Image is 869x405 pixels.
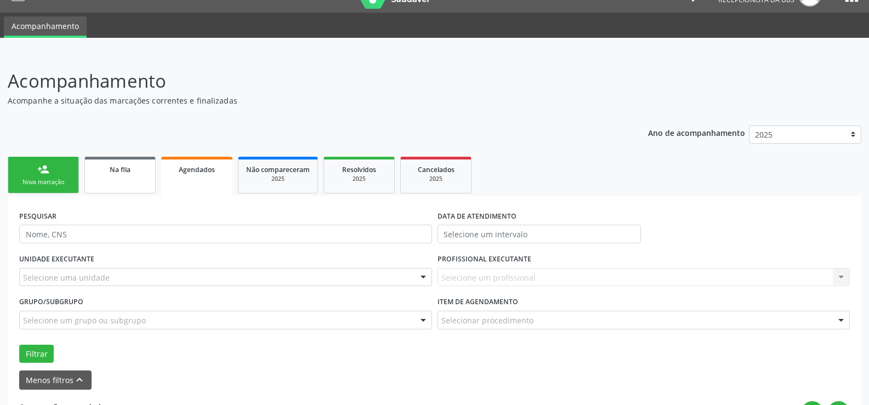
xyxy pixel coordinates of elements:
span: Selecione um grupo ou subgrupo [23,315,146,326]
span: Cancelados [418,165,455,174]
button: Menos filtroskeyboard_arrow_up [19,370,92,390]
span: Selecione uma unidade [23,272,110,283]
p: Acompanhe a situação das marcações correntes e finalizadas [8,95,605,106]
span: Agendados [179,165,215,174]
label: PESQUISAR [19,208,56,225]
div: 2025 [332,175,387,183]
i: keyboard_arrow_up [73,374,86,386]
p: Ano de acompanhamento [648,126,745,139]
a: Acompanhamento [4,16,87,38]
div: 2025 [408,175,463,183]
div: 2025 [246,175,310,183]
div: Nova marcação [16,178,71,186]
span: Na fila [110,165,130,174]
label: Item de agendamento [438,294,518,311]
div: person_add [37,163,49,175]
p: Acompanhamento [8,67,605,95]
label: Grupo/Subgrupo [19,294,83,311]
input: Selecione um intervalo [438,225,641,243]
span: Selecionar procedimento [441,315,533,326]
input: Nome, CNS [19,225,432,243]
button: Filtrar [19,345,54,363]
span: Não compareceram [246,165,310,174]
span: Resolvidos [342,165,376,174]
label: DATA DE ATENDIMENTO [438,208,516,225]
label: PROFISSIONAL EXECUTANTE [438,251,531,268]
label: UNIDADE EXECUTANTE [19,251,94,268]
